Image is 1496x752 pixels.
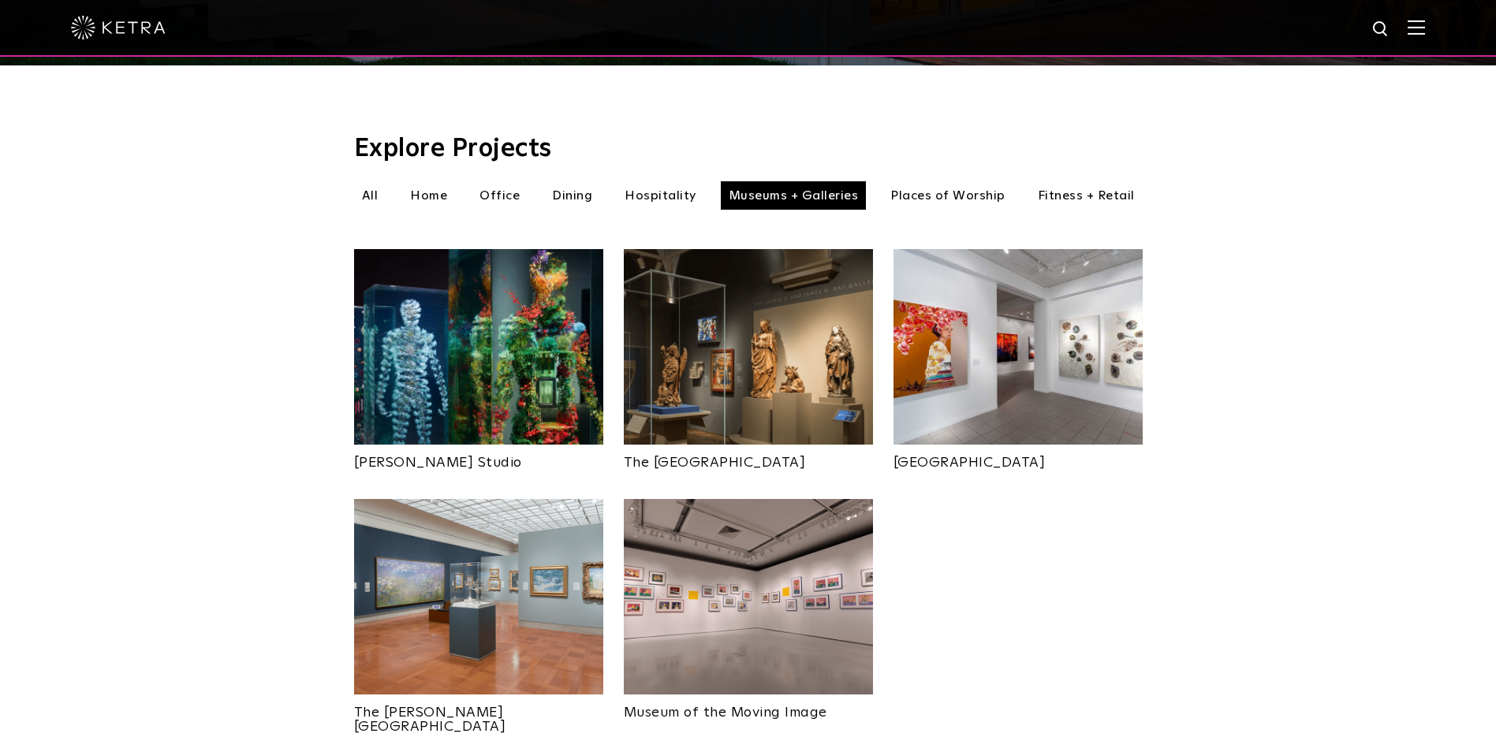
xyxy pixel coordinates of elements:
[354,249,603,445] img: Dustin_Yellin_Ketra_Web-03-1
[1371,20,1391,39] img: search icon
[882,181,1013,210] li: Places of Worship
[1408,20,1425,35] img: Hamburger%20Nav.svg
[402,181,455,210] li: Home
[624,249,873,445] img: New-Project-Page-hero-(3x)_0019_66708477_466895597428789_8185088725584995781_n
[721,181,867,210] li: Museums + Galleries
[1030,181,1143,210] li: Fitness + Retail
[893,445,1143,470] a: [GEOGRAPHIC_DATA]
[354,499,603,694] img: New-Project-Page-hero-(3x)_0009_NPR-517_BlochGallery_-2261
[354,694,603,734] a: The [PERSON_NAME][GEOGRAPHIC_DATA]
[624,445,873,470] a: The [GEOGRAPHIC_DATA]
[624,694,873,720] a: Museum of the Moving Image
[617,181,704,210] li: Hospitality
[354,136,1143,162] h3: Explore Projects
[71,16,166,39] img: ketra-logo-2019-white
[544,181,600,210] li: Dining
[893,249,1143,445] img: Oceanside Thumbnail photo
[624,499,873,694] img: New-Project-Page-hero-(3x)_0020_20200311_simpsons_exhibit_by_sachynmital_010
[354,181,386,210] li: All
[472,181,528,210] li: Office
[354,445,603,470] a: [PERSON_NAME] Studio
